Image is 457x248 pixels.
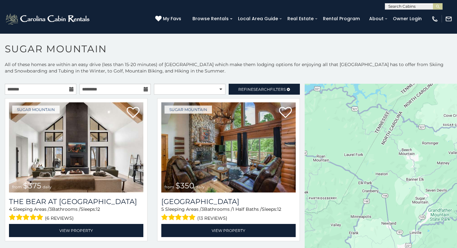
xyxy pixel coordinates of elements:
span: daily [43,184,52,189]
img: 1714387646_thumbnail.jpeg [9,102,143,192]
a: Real Estate [284,14,317,24]
a: Browse Rentals [189,14,232,24]
span: from [165,184,174,189]
img: 1714398141_thumbnail.jpeg [161,102,296,192]
a: The Bear At [GEOGRAPHIC_DATA] [9,197,143,206]
span: Search [253,87,270,92]
span: 4 [9,206,12,212]
span: 12 [277,206,281,212]
a: View Property [161,224,296,237]
span: (6 reviews) [45,214,74,222]
span: $350 [175,181,194,190]
span: from [12,184,22,189]
img: mail-regular-white.png [445,15,452,22]
h3: The Bear At Sugar Mountain [9,197,143,206]
a: Local Area Guide [235,14,281,24]
span: 12 [96,206,100,212]
span: 3 [201,206,204,212]
img: White-1-2.png [5,13,91,25]
a: My Favs [155,15,183,22]
span: Refine Filters [238,87,286,92]
span: 5 [161,206,164,212]
a: About [366,14,387,24]
span: 3 [49,206,52,212]
span: (13 reviews) [197,214,227,222]
a: Add to favorites [279,106,292,120]
h3: Grouse Moor Lodge [161,197,296,206]
a: RefineSearchFilters [229,84,300,95]
span: $375 [23,181,41,190]
a: Sugar Mountain [12,106,60,114]
div: Sleeping Areas / Bathrooms / Sleeps: [9,206,143,222]
a: Sugar Mountain [165,106,212,114]
a: View Property [9,224,143,237]
span: 1 Half Baths / [233,206,262,212]
span: My Favs [163,15,181,22]
img: phone-regular-white.png [431,15,438,22]
div: Sleeping Areas / Bathrooms / Sleeps: [161,206,296,222]
a: Owner Login [390,14,425,24]
a: from $350 daily [161,102,296,192]
a: Rental Program [320,14,363,24]
span: daily [196,184,205,189]
a: from $375 daily [9,102,143,192]
a: Add to favorites [127,106,140,120]
a: [GEOGRAPHIC_DATA] [161,197,296,206]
